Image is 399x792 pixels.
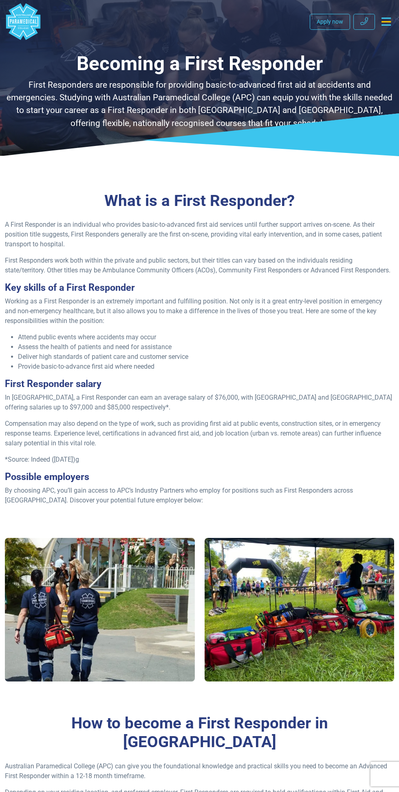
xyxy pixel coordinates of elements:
li: Provide basic-to-advance first aid where needed [18,362,394,372]
li: Deliver high standards of patient care and customer service [18,352,394,362]
li: Assess the health of patients and need for assistance [18,342,394,352]
a: Australian Paramedical College [5,3,42,40]
h1: Becoming a First Responder [5,52,394,75]
a: Apply now [310,14,350,30]
p: Compensation may also depend on the type of work, such as providing first aid at public events, c... [5,419,394,448]
button: Toggle navigation [378,14,394,29]
p: First Responders are responsible for providing basic-to-advanced first aid at accidents and emerg... [5,79,394,130]
h3: Possible employers [5,471,394,482]
p: *Source: Indeed ([DATE])g [5,455,394,465]
li: Attend public events where accidents may occur [18,332,394,342]
h3: First Responder salary [5,378,394,389]
p: Working as a First Responder is an extremely important and fulfilling position. Not only is it a ... [5,296,394,326]
h3: Key skills of a First Responder [5,282,394,293]
p: By choosing APC, you’ll gain access to APC’s Industry Partners who employ for positions such as F... [5,486,394,505]
h2: How to become a First Responder in [GEOGRAPHIC_DATA] [5,714,394,752]
h2: What is a First Responder? [5,191,394,210]
p: First Responders work both within the private and public sectors, but their titles can vary based... [5,256,394,275]
p: In [GEOGRAPHIC_DATA], a First Responder can earn an average salary of $76,000, with [GEOGRAPHIC_D... [5,393,394,412]
p: Australian Paramedical College (APC) can give you the foundational knowledge and practical skills... [5,761,394,781]
p: A First Responder is an individual who provides basic-to-advanced first aid services until furthe... [5,220,394,249]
